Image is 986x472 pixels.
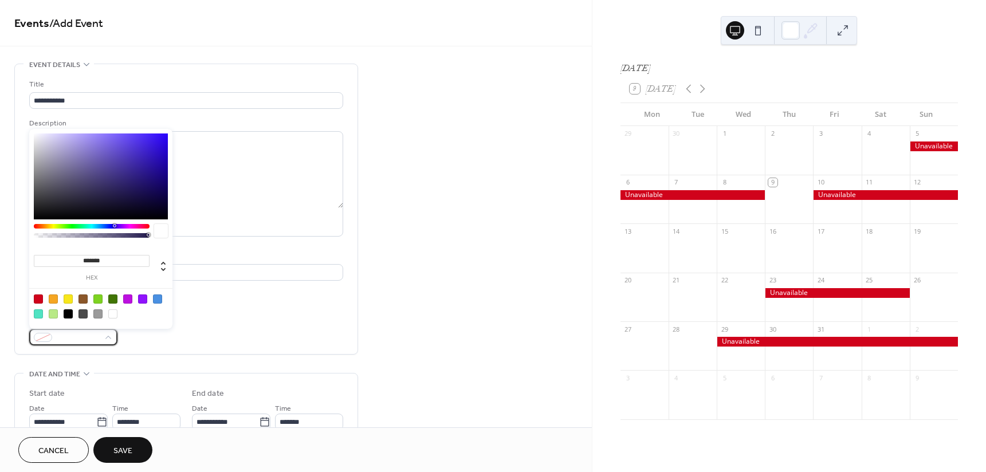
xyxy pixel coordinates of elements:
[624,325,633,333] div: 27
[93,309,103,318] div: #9B9B9B
[630,103,675,126] div: Mon
[29,388,65,400] div: Start date
[38,445,69,457] span: Cancel
[812,103,858,126] div: Fri
[672,276,681,285] div: 21
[29,368,80,380] span: Date and time
[865,129,874,138] div: 4
[910,141,958,151] div: Unavailable
[112,403,128,415] span: Time
[721,103,767,126] div: Wed
[768,276,777,285] div: 23
[765,288,910,298] div: Unavailable
[18,437,89,463] button: Cancel
[913,227,922,235] div: 19
[93,437,152,463] button: Save
[865,178,874,187] div: 11
[624,276,633,285] div: 20
[768,325,777,333] div: 30
[14,13,49,35] a: Events
[720,276,729,285] div: 22
[672,129,681,138] div: 30
[768,129,777,138] div: 2
[64,294,73,304] div: #F8E71C
[913,373,922,382] div: 9
[29,250,341,262] div: Location
[720,325,729,333] div: 29
[34,275,150,281] label: hex
[34,294,43,304] div: #D0021B
[34,309,43,318] div: #50E3C2
[672,373,681,382] div: 4
[720,227,729,235] div: 15
[108,294,117,304] div: #417505
[123,294,132,304] div: #BD10E0
[768,373,777,382] div: 6
[49,294,58,304] div: #F5A623
[29,59,80,71] span: Event details
[113,445,132,457] span: Save
[768,227,777,235] div: 16
[192,403,207,415] span: Date
[720,373,729,382] div: 5
[865,276,874,285] div: 25
[865,325,874,333] div: 1
[913,129,922,138] div: 5
[275,403,291,415] span: Time
[913,325,922,333] div: 2
[93,294,103,304] div: #7ED321
[865,227,874,235] div: 18
[78,309,88,318] div: #4A4A4A
[29,117,341,129] div: Description
[816,178,825,187] div: 10
[624,178,633,187] div: 6
[620,190,765,200] div: Unavailable
[29,403,45,415] span: Date
[624,129,633,138] div: 29
[816,373,825,382] div: 7
[620,61,958,75] div: [DATE]
[768,178,777,187] div: 9
[720,178,729,187] div: 8
[49,13,103,35] span: / Add Event
[624,373,633,382] div: 3
[64,309,73,318] div: #000000
[865,373,874,382] div: 8
[816,227,825,235] div: 17
[813,190,958,200] div: Unavailable
[672,325,681,333] div: 28
[78,294,88,304] div: #8B572A
[717,337,958,347] div: Unavailable
[29,78,341,91] div: Title
[153,294,162,304] div: #4A90E2
[816,129,825,138] div: 3
[858,103,903,126] div: Sat
[816,276,825,285] div: 24
[766,103,812,126] div: Thu
[816,325,825,333] div: 31
[49,309,58,318] div: #B8E986
[913,276,922,285] div: 26
[108,309,117,318] div: #FFFFFF
[138,294,147,304] div: #9013FE
[903,103,949,126] div: Sun
[672,178,681,187] div: 7
[672,227,681,235] div: 14
[192,388,224,400] div: End date
[720,129,729,138] div: 1
[675,103,721,126] div: Tue
[913,178,922,187] div: 12
[624,227,633,235] div: 13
